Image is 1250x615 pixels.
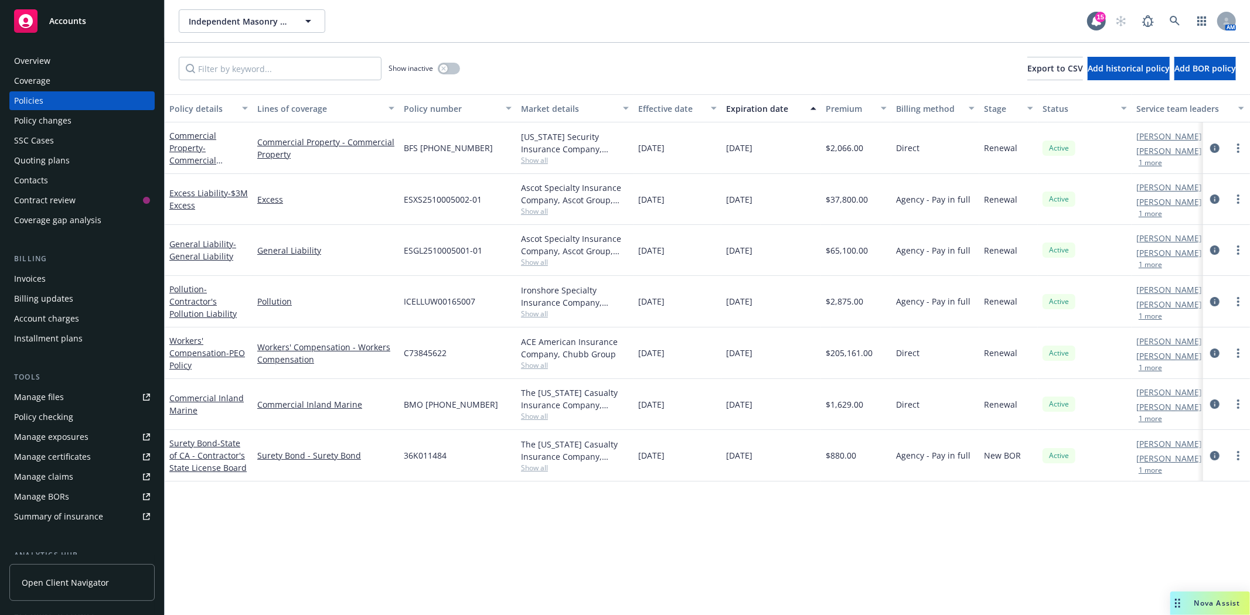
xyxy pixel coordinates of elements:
a: circleInformation [1208,346,1222,360]
span: Direct [896,398,919,411]
div: Drag to move [1170,592,1185,615]
a: more [1231,346,1245,360]
a: [PERSON_NAME] [1136,232,1202,244]
span: [DATE] [726,295,752,307]
div: Installment plans [14,329,83,348]
button: 1 more [1139,313,1162,320]
a: Contacts [9,171,155,190]
span: [DATE] [726,193,752,206]
span: C73845622 [404,347,447,359]
div: Ironshore Specialty Insurance Company, Ironshore (Liberty Mutual), RT Specialty Insurance Service... [521,284,629,309]
div: Billing [9,253,155,265]
a: Manage files [9,388,155,406]
div: The [US_STATE] Casualty Insurance Company, Liberty Mutual [521,387,629,411]
div: Effective date [638,102,704,115]
a: Invoices [9,269,155,288]
a: Start snowing [1109,9,1133,33]
div: [US_STATE] Security Insurance Company, Liberty Mutual [521,131,629,155]
a: Account charges [9,309,155,328]
span: Renewal [984,295,1017,307]
a: [PERSON_NAME] [1136,130,1202,142]
span: Renewal [984,142,1017,154]
span: ICELLUW00165007 [404,295,475,307]
button: Service team leaders [1132,94,1249,122]
span: Agency - Pay in full [896,449,970,462]
a: [PERSON_NAME] [1136,401,1202,413]
span: Direct [896,142,919,154]
span: Active [1047,399,1071,409]
a: circleInformation [1208,449,1222,463]
span: Active [1047,245,1071,255]
a: Switch app [1190,9,1214,33]
span: Show all [521,257,629,267]
a: Policy checking [9,408,155,426]
div: Contract review [14,191,76,210]
span: [DATE] [638,347,665,359]
a: more [1231,295,1245,309]
div: Invoices [14,269,46,288]
span: Independent Masonry Corporation [189,15,290,28]
button: Policy number [399,94,516,122]
div: Ascot Specialty Insurance Company, Ascot Group, Amwins [521,182,629,206]
div: Lines of coverage [257,102,382,115]
input: Filter by keyword... [179,57,382,80]
div: Stage [984,102,1020,115]
div: Manage BORs [14,487,69,506]
a: Coverage [9,71,155,90]
a: Quoting plans [9,151,155,170]
span: Agency - Pay in full [896,244,970,257]
span: [DATE] [638,244,665,257]
button: Add BOR policy [1174,57,1236,80]
div: Status [1043,102,1114,115]
span: [DATE] [726,142,752,154]
div: Policy checking [14,408,73,426]
span: Agency - Pay in full [896,193,970,206]
a: Contract review [9,191,155,210]
span: [DATE] [726,398,752,411]
div: Billing updates [14,289,73,308]
div: Contacts [14,171,48,190]
div: Manage claims [14,467,73,486]
button: 1 more [1139,467,1162,474]
span: Show all [521,206,629,216]
span: Add BOR policy [1174,63,1236,74]
a: Excess Liability [169,187,248,211]
a: Manage BORs [9,487,155,506]
a: Commercial Property - Commercial Property [257,136,394,160]
span: - Contractor's Pollution Liability [169,283,237,319]
span: Show all [521,360,629,370]
span: Show all [521,463,629,473]
div: Account charges [14,309,79,328]
a: circleInformation [1208,192,1222,206]
button: Lines of coverage [253,94,399,122]
div: Summary of insurance [14,507,103,526]
div: Policy details [169,102,235,115]
a: Overview [9,52,155,70]
span: [DATE] [638,142,665,154]
a: [PERSON_NAME] [1136,438,1202,450]
div: SSC Cases [14,131,54,150]
a: General Liability [257,244,394,257]
button: Status [1038,94,1132,122]
a: [PERSON_NAME] [1136,298,1202,310]
span: ESGL2510005001-01 [404,244,482,257]
span: Show all [521,411,629,421]
a: [PERSON_NAME] [1136,283,1202,296]
a: circleInformation [1208,141,1222,155]
a: Manage certificates [9,447,155,466]
button: Premium [821,94,891,122]
div: ACE American Insurance Company, Chubb Group [521,336,629,360]
a: [PERSON_NAME] [1136,247,1202,259]
span: $2,066.00 [826,142,863,154]
button: Market details [516,94,633,122]
a: [PERSON_NAME] [1136,335,1202,347]
span: Direct [896,347,919,359]
div: The [US_STATE] Casualty Insurance Company, Liberty Mutual [521,438,629,463]
div: Billing method [896,102,962,115]
a: Summary of insurance [9,507,155,526]
span: - Commercial Property [169,142,223,178]
span: $1,629.00 [826,398,863,411]
span: BFS [PHONE_NUMBER] [404,142,493,154]
button: 1 more [1139,261,1162,268]
span: [DATE] [726,449,752,462]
